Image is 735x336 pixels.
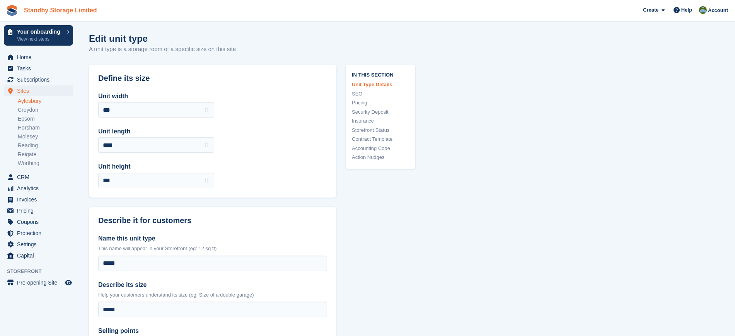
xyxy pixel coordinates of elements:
[18,97,73,105] a: Aylesbury
[17,239,63,250] span: Settings
[643,6,658,14] span: Create
[98,245,327,252] p: This name will appear in your Storefront (eg: 12 sq ft)
[18,133,73,140] a: Molesey
[17,228,63,239] span: Protection
[699,6,707,14] img: Aaron Winter
[17,217,63,227] span: Coupons
[681,6,692,14] span: Help
[17,63,63,74] span: Tasks
[17,183,63,194] span: Analytics
[708,7,728,14] span: Account
[352,126,409,134] a: Storefront Status
[352,90,409,98] a: SEO
[352,135,409,143] a: Contract Template
[98,280,327,290] label: Describe its size
[4,25,73,46] a: Your onboarding View next steps
[352,99,409,107] a: Pricing
[17,194,63,205] span: Invoices
[4,183,73,194] a: menu
[98,74,327,83] h2: Define its size
[18,115,73,123] a: Epsom
[17,277,63,288] span: Pre-opening Site
[18,151,73,158] a: Reigate
[18,160,73,167] a: Worthing
[17,172,63,182] span: CRM
[4,239,73,250] a: menu
[4,194,73,205] a: menu
[6,5,18,16] img: stora-icon-8386f47178a22dfd0bd8f6a31ec36ba5ce8667c1dd55bd0f319d3a0aa187defe.svg
[352,81,409,89] a: Unit Type Details
[89,45,236,54] p: A unit type is a storage room of a specific size on this site
[18,124,73,131] a: Horsham
[4,250,73,261] a: menu
[4,228,73,239] a: menu
[17,85,63,96] span: Sites
[17,74,63,85] span: Subscriptions
[352,71,409,78] span: In this section
[98,216,327,225] h2: Describe it for customers
[17,205,63,216] span: Pricing
[352,154,409,161] a: Action Nudges
[18,106,73,114] a: Croydon
[4,85,73,96] a: menu
[4,205,73,216] a: menu
[4,63,73,74] a: menu
[4,172,73,182] a: menu
[64,278,73,287] a: Preview store
[17,250,63,261] span: Capital
[98,92,214,101] label: Unit width
[17,29,63,34] p: Your onboarding
[98,291,327,299] p: Help your customers understand its size (eg: Size of a double garage)
[89,33,236,44] h1: Edit unit type
[4,217,73,227] a: menu
[352,108,409,116] a: Security Deposit
[17,36,63,43] p: View next steps
[7,268,77,275] span: Storefront
[98,234,327,243] label: Name this unit type
[98,326,327,336] label: Selling points
[18,142,73,149] a: Reading
[17,52,63,63] span: Home
[21,4,100,17] a: Standby Storage Limited
[98,162,214,171] label: Unit height
[352,117,409,125] a: Insurance
[4,277,73,288] a: menu
[4,74,73,85] a: menu
[352,145,409,152] a: Accounting Code
[98,127,214,136] label: Unit length
[4,52,73,63] a: menu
